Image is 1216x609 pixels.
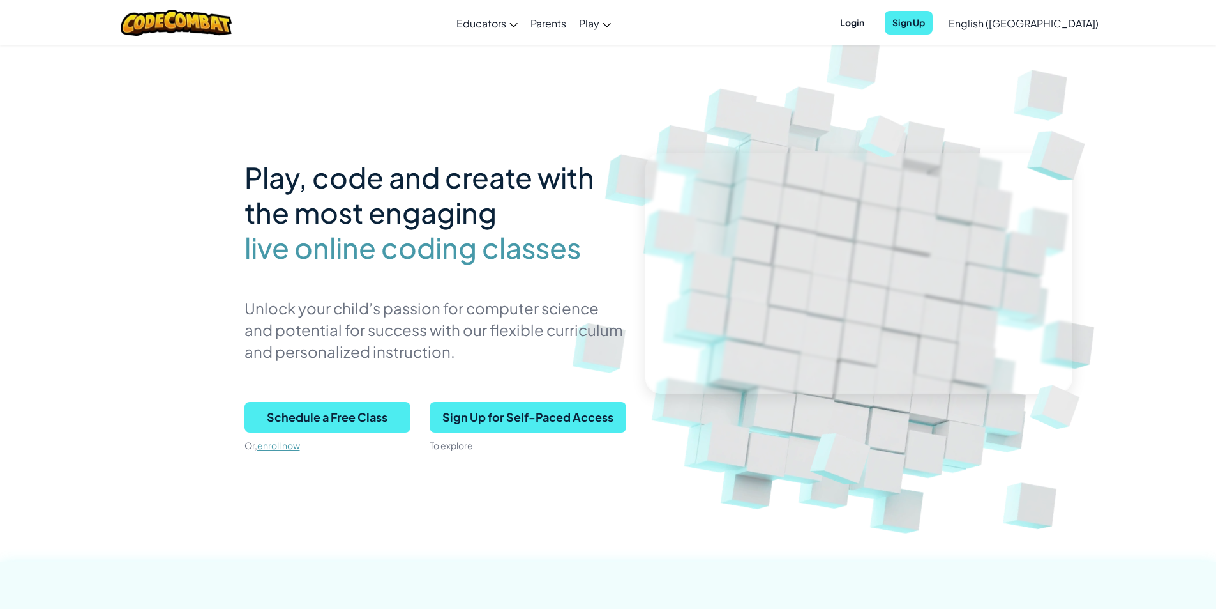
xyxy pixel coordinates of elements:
[244,402,410,433] button: Schedule a Free Class
[942,6,1105,40] a: English ([GEOGRAPHIC_DATA])
[885,11,933,35] button: Sign Up
[1004,96,1115,204] img: Overlap cubes
[121,10,232,36] img: CodeCombat logo
[244,297,626,362] p: Unlock your child’s passion for computer science and potential for success with our flexible curr...
[573,6,617,40] a: Play
[450,6,524,40] a: Educators
[579,17,599,30] span: Play
[244,440,257,451] span: Or,
[1010,364,1104,449] img: Overlap cubes
[832,11,872,35] button: Login
[430,402,626,433] button: Sign Up for Self-Paced Access
[244,230,581,265] span: live online coding classes
[430,440,473,451] span: To explore
[786,397,902,511] img: Overlap cubes
[839,95,929,176] img: Overlap cubes
[524,6,573,40] a: Parents
[949,17,1099,30] span: English ([GEOGRAPHIC_DATA])
[456,17,506,30] span: Educators
[257,440,300,451] a: enroll now
[244,159,594,230] span: Play, code and create with the most engaging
